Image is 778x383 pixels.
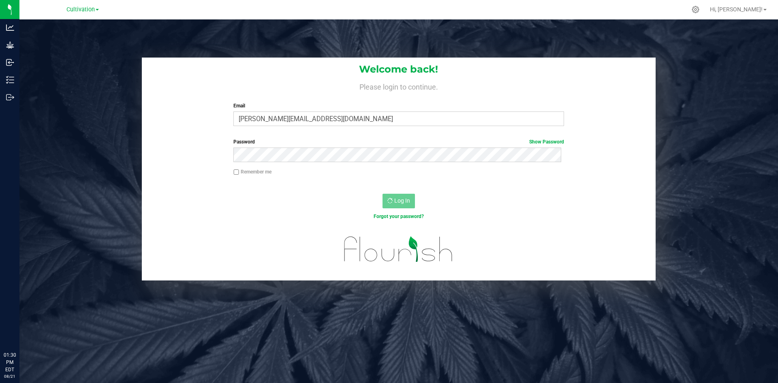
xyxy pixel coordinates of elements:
h1: Welcome back! [142,64,656,75]
inline-svg: Inbound [6,58,14,66]
span: Cultivation [66,6,95,13]
label: Email [233,102,564,109]
inline-svg: Analytics [6,24,14,32]
inline-svg: Outbound [6,93,14,101]
span: Password [233,139,255,145]
inline-svg: Inventory [6,76,14,84]
p: 01:30 PM EDT [4,351,16,373]
span: Log In [394,197,410,204]
input: Remember me [233,169,239,175]
label: Remember me [233,168,271,175]
img: flourish_logo.svg [334,229,463,270]
a: Show Password [529,139,564,145]
a: Forgot your password? [374,214,424,219]
h4: Please login to continue. [142,81,656,91]
button: Log In [383,194,415,208]
p: 08/21 [4,373,16,379]
inline-svg: Grow [6,41,14,49]
div: Manage settings [690,6,701,13]
span: Hi, [PERSON_NAME]! [710,6,763,13]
